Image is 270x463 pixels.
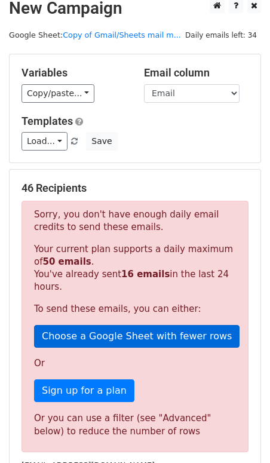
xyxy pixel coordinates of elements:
p: Or [34,357,236,370]
p: To send these emails, you can either: [34,303,236,315]
button: Save [86,132,117,151]
a: Copy/paste... [22,84,94,103]
small: Google Sheet: [9,30,181,39]
a: Templates [22,115,73,127]
h5: Email column [144,66,248,79]
a: Sign up for a plan [34,379,134,402]
p: Sorry, you don't have enough daily email credits to send these emails. [34,208,236,234]
a: Daily emails left: 34 [181,30,261,39]
a: Load... [22,132,67,151]
h5: 46 Recipients [22,182,248,195]
p: Your current plan supports a daily maximum of . You've already sent in the last 24 hours. [34,243,236,293]
strong: 16 emails [121,269,170,280]
a: Copy of Gmail/Sheets mail m... [63,30,181,39]
span: Daily emails left: 34 [181,29,261,42]
div: Or you can use a filter (see "Advanced" below) to reduce the number of rows [34,412,236,439]
a: Choose a Google Sheet with fewer rows [34,325,240,348]
iframe: Chat Widget [210,406,270,463]
strong: 50 emails [42,256,91,267]
h5: Variables [22,66,126,79]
